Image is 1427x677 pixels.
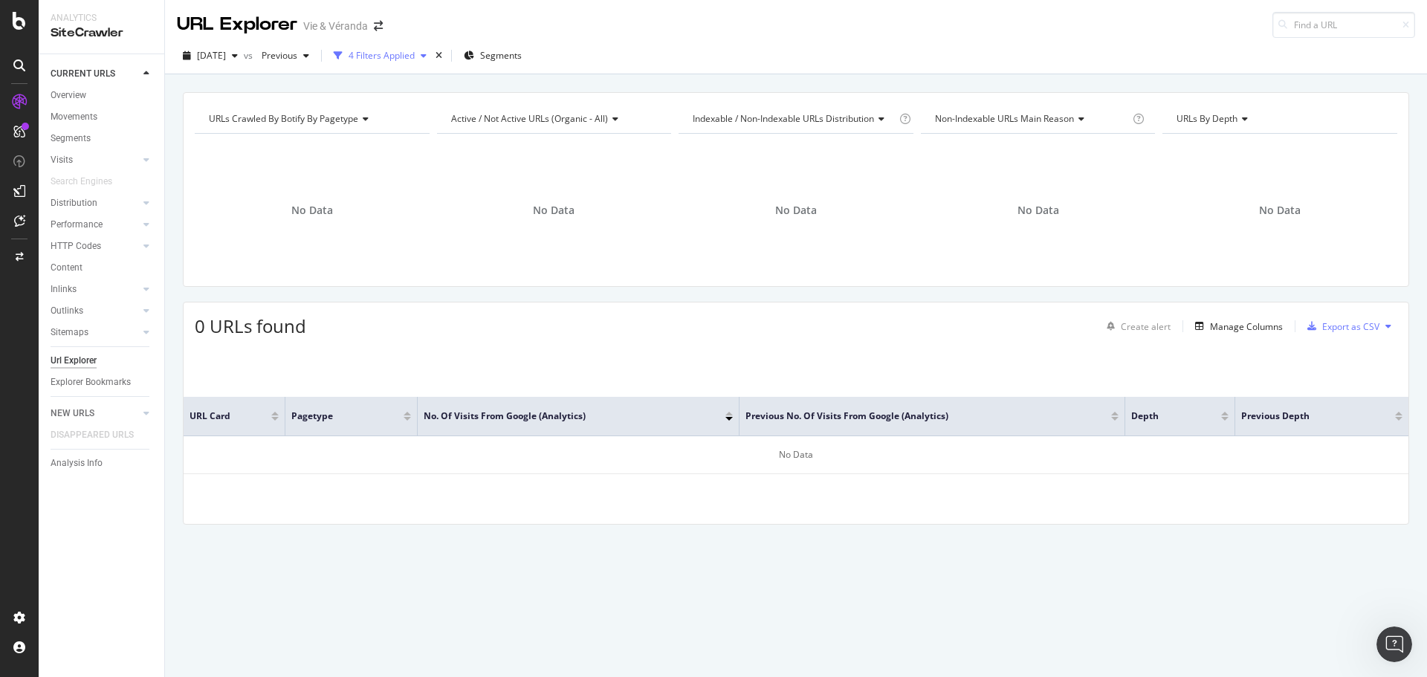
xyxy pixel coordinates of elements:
a: Overview [51,88,154,103]
div: URL Explorer [177,12,297,37]
a: Segments [51,131,154,146]
a: Explorer Bookmarks [51,375,154,390]
a: DISAPPEARED URLS [51,427,149,443]
div: Sitemaps [51,325,88,340]
h4: Active / Not Active URLs [448,107,659,131]
div: SiteCrawler [51,25,152,42]
span: No Data [1017,203,1059,218]
div: CURRENT URLS [51,66,115,82]
div: Visits [51,152,73,168]
span: Segments [480,49,522,62]
span: No Data [1259,203,1301,218]
div: Analysis Info [51,456,103,471]
span: No. of Visits from Google (Analytics) [424,409,703,423]
span: 2025 Sep. 7th [197,49,226,62]
span: Previous No. of Visits from Google (Analytics) [745,409,1089,423]
button: Segments [458,44,528,68]
button: Export as CSV [1301,314,1379,338]
button: Manage Columns [1189,317,1283,335]
div: Inlinks [51,282,77,297]
span: Previous Depth [1241,409,1373,423]
div: Movements [51,109,97,125]
a: Inlinks [51,282,139,297]
h4: URLs Crawled By Botify By pagetype [206,107,416,131]
div: No Data [184,436,1408,474]
div: Overview [51,88,86,103]
div: Segments [51,131,91,146]
span: Non-Indexable URLs Main Reason [935,112,1074,125]
a: Outlinks [51,303,139,319]
span: No Data [775,203,817,218]
a: HTTP Codes [51,239,139,254]
button: Create alert [1101,314,1171,338]
button: Previous [256,44,315,68]
span: URLs Crawled By Botify By pagetype [209,112,358,125]
div: arrow-right-arrow-left [374,21,383,31]
h4: URLs by Depth [1174,107,1384,131]
div: Content [51,260,82,276]
input: Find a URL [1272,12,1415,38]
a: Analysis Info [51,456,154,471]
span: 0 URLs found [195,314,306,338]
div: Analytics [51,12,152,25]
span: URL Card [190,409,268,423]
h4: Indexable / Non-Indexable URLs Distribution [690,107,896,131]
div: Search Engines [51,174,112,190]
a: Distribution [51,195,139,211]
iframe: Intercom live chat [1376,626,1412,662]
span: No Data [291,203,333,218]
div: 4 Filters Applied [349,49,415,62]
a: Visits [51,152,139,168]
div: Url Explorer [51,353,97,369]
button: 4 Filters Applied [328,44,433,68]
span: Depth [1131,409,1199,423]
a: Search Engines [51,174,127,190]
span: Active / Not Active URLs (organic - all) [451,112,608,125]
a: Movements [51,109,154,125]
span: Previous [256,49,297,62]
div: Distribution [51,195,97,211]
div: times [433,48,445,63]
h4: Non-Indexable URLs Main Reason [932,107,1130,131]
div: HTTP Codes [51,239,101,254]
a: CURRENT URLS [51,66,139,82]
div: Outlinks [51,303,83,319]
a: NEW URLS [51,406,139,421]
span: URLs by Depth [1177,112,1237,125]
a: Url Explorer [51,353,154,369]
div: Create alert [1121,320,1171,333]
div: Vie & Véranda [303,19,368,33]
div: Explorer Bookmarks [51,375,131,390]
div: Manage Columns [1210,320,1283,333]
span: No Data [533,203,575,218]
div: DISAPPEARED URLS [51,427,134,443]
a: Sitemaps [51,325,139,340]
div: Performance [51,217,103,233]
span: Indexable / Non-Indexable URLs distribution [693,112,874,125]
div: NEW URLS [51,406,94,421]
button: [DATE] [177,44,244,68]
a: Performance [51,217,139,233]
span: vs [244,49,256,62]
div: Export as CSV [1322,320,1379,333]
span: pagetype [291,409,381,423]
a: Content [51,260,154,276]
